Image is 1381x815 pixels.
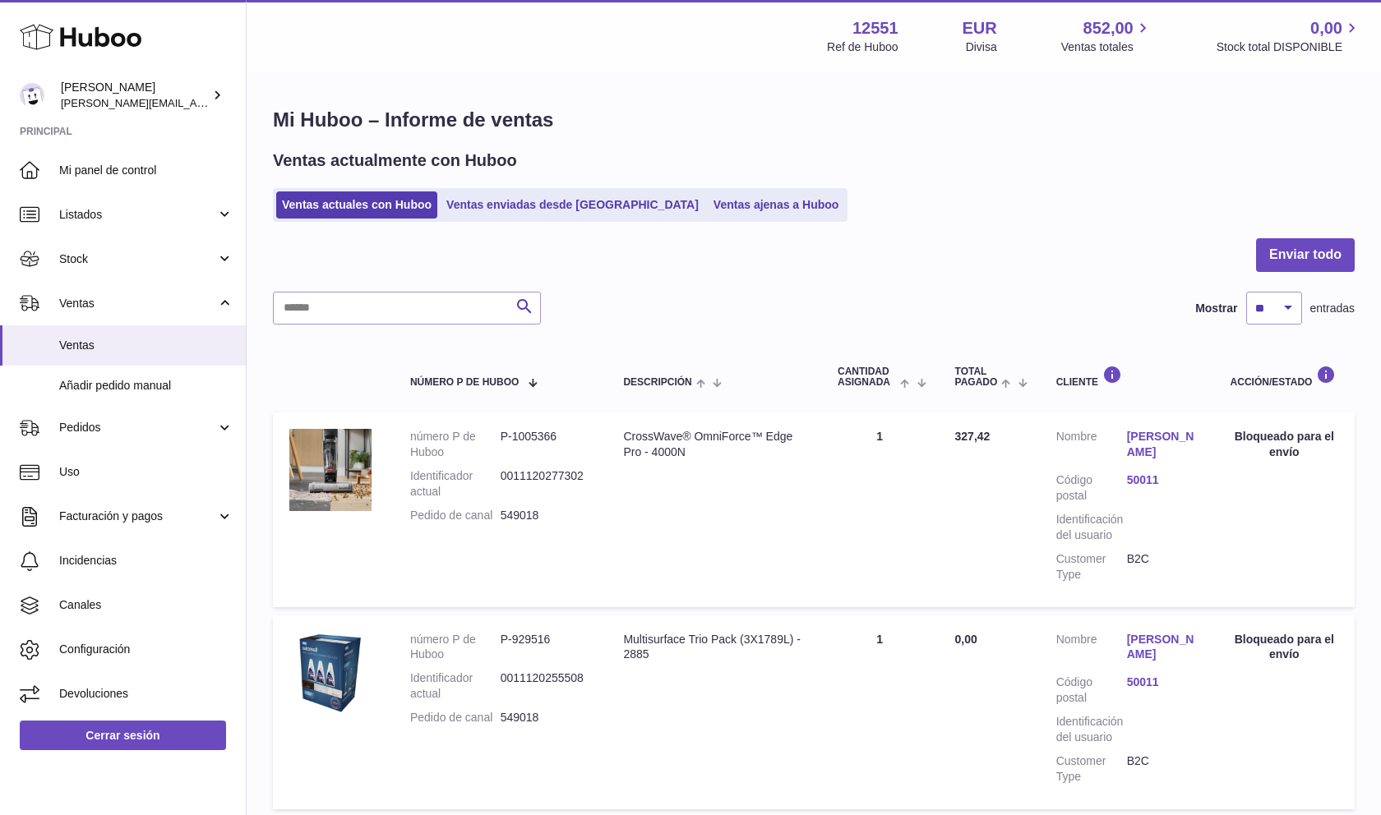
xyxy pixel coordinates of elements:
dd: 0011120255508 [501,670,591,702]
span: Facturación y pagos [59,509,216,524]
dt: Identificador actual [410,468,501,500]
dd: P-1005366 [501,429,591,460]
a: 50011 [1127,472,1198,488]
dt: Identificación del usuario [1056,512,1127,543]
h2: Ventas actualmente con Huboo [273,150,517,172]
a: Ventas actuales con Huboo [276,191,437,219]
span: número P de Huboo [410,377,519,388]
img: 125511707999535.jpg [289,632,372,714]
div: CrossWave® OmniForce™ Edge Pro - 4000N [623,429,805,460]
div: Ref de Huboo [827,39,898,55]
dt: Identificador actual [410,670,501,702]
img: gerardo.montoiro@cleverenterprise.es [20,83,44,108]
dt: número P de Huboo [410,632,501,663]
label: Mostrar [1195,301,1237,316]
dt: Código postal [1056,472,1127,504]
dt: Nombre [1056,429,1127,464]
span: Añadir pedido manual [59,378,233,394]
span: 852,00 [1083,17,1134,39]
div: Acción/Estado [1231,366,1338,388]
span: entradas [1310,301,1355,316]
span: Uso [59,464,233,480]
a: [PERSON_NAME] [1127,429,1198,460]
span: Canales [59,597,233,613]
dt: Pedido de canal [410,710,501,725]
dt: Pedido de canal [410,508,501,523]
button: Enviar todo [1256,238,1355,272]
dt: Identificación del usuario [1056,714,1127,745]
span: Ventas [59,296,216,311]
div: Divisa [966,39,997,55]
span: Total pagado [955,366,998,388]
strong: EUR [963,17,997,39]
div: Bloqueado para el envío [1231,429,1338,460]
div: Cliente [1056,366,1198,388]
td: 1 [821,412,939,606]
span: Mi panel de control [59,163,233,178]
div: Multisurface Trio Pack (3X1789L) - 2885 [623,632,805,663]
dd: 549018 [501,508,591,523]
dd: B2C [1127,753,1198,785]
dd: P-929516 [501,632,591,663]
dt: número P de Huboo [410,429,501,460]
span: Configuración [59,642,233,657]
span: [PERSON_NAME][EMAIL_ADDRESS][PERSON_NAME][DOMAIN_NAME] [61,96,418,109]
a: 50011 [1127,675,1198,690]
span: Ventas totales [1061,39,1152,55]
div: Bloqueado para el envío [1231,632,1338,663]
a: Ventas ajenas a Huboo [708,191,845,219]
span: 327,42 [955,430,991,443]
div: [PERSON_NAME] [61,80,209,111]
dd: B2C [1127,551,1198,582]
span: Incidencias [59,553,233,569]
span: Devoluciones [59,686,233,702]
img: 1724060741.jpg [289,429,372,511]
strong: 12551 [852,17,898,39]
dd: 549018 [501,710,591,725]
a: 852,00 Ventas totales [1061,17,1152,55]
span: Pedidos [59,420,216,435]
span: 0,00 [955,633,977,646]
span: Stock [59,251,216,267]
a: [PERSON_NAME] [1127,632,1198,663]
td: 1 [821,615,939,809]
span: Ventas [59,338,233,353]
dd: 0011120277302 [501,468,591,500]
a: 0,00 Stock total DISPONIBLE [1217,17,1361,55]
a: Ventas enviadas desde [GEOGRAPHIC_DATA] [441,191,704,219]
a: Cerrar sesión [20,721,226,750]
dt: Código postal [1056,675,1127,706]
span: Cantidad ASIGNADA [838,366,896,388]
span: 0,00 [1310,17,1342,39]
span: Listados [59,207,216,223]
span: Descripción [623,377,691,388]
span: Stock total DISPONIBLE [1217,39,1361,55]
dt: Nombre [1056,632,1127,667]
h1: Mi Huboo – Informe de ventas [273,107,1355,133]
dt: Customer Type [1056,753,1127,785]
dt: Customer Type [1056,551,1127,582]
